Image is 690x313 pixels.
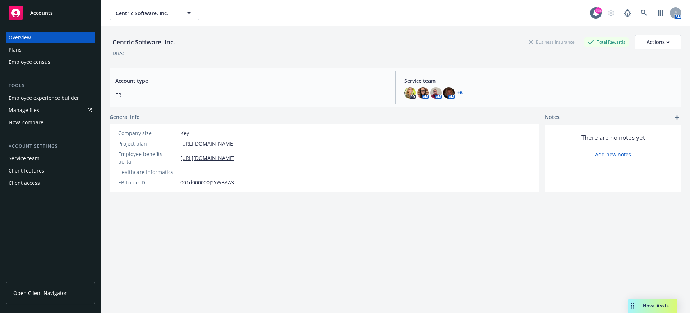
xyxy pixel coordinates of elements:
[6,153,95,164] a: Service team
[6,3,95,23] a: Accounts
[180,140,235,147] a: [URL][DOMAIN_NAME]
[118,150,178,165] div: Employee benefits portal
[110,113,140,121] span: General info
[112,49,126,57] div: DBA: -
[116,9,178,17] span: Centric Software, Inc.
[643,303,671,309] span: Nova Assist
[180,154,235,162] a: [URL][DOMAIN_NAME]
[584,37,629,46] div: Total Rewards
[604,6,618,20] a: Start snowing
[6,177,95,189] a: Client access
[545,113,560,122] span: Notes
[628,299,677,313] button: Nova Assist
[647,35,670,49] div: Actions
[9,153,40,164] div: Service team
[430,87,442,99] img: photo
[115,77,387,85] span: Account type
[637,6,651,20] a: Search
[6,32,95,43] a: Overview
[417,87,429,99] img: photo
[404,77,676,85] span: Service team
[30,10,53,16] span: Accounts
[9,117,43,128] div: Nova compare
[6,82,95,89] div: Tools
[628,299,637,313] div: Drag to move
[581,133,645,142] span: There are no notes yet
[525,37,578,46] div: Business Insurance
[9,177,40,189] div: Client access
[110,37,178,47] div: Centric Software, Inc.
[404,87,416,99] img: photo
[118,168,178,176] div: Healthcare Informatics
[118,179,178,186] div: EB Force ID
[115,91,387,99] span: EB
[6,165,95,176] a: Client features
[180,168,182,176] span: -
[9,92,79,104] div: Employee experience builder
[6,56,95,68] a: Employee census
[6,117,95,128] a: Nova compare
[595,7,602,14] div: 85
[110,6,199,20] button: Centric Software, Inc.
[180,129,189,137] span: Key
[118,129,178,137] div: Company size
[653,6,668,20] a: Switch app
[9,44,22,55] div: Plans
[673,113,681,122] a: add
[6,104,95,116] a: Manage files
[6,92,95,104] a: Employee experience builder
[9,32,31,43] div: Overview
[13,289,67,297] span: Open Client Navigator
[6,143,95,150] div: Account settings
[180,179,234,186] span: 001d000000J2YWBAA3
[457,91,463,95] a: +6
[118,140,178,147] div: Project plan
[9,165,44,176] div: Client features
[595,151,631,158] a: Add new notes
[9,104,39,116] div: Manage files
[635,35,681,49] button: Actions
[443,87,455,99] img: photo
[6,44,95,55] a: Plans
[9,56,50,68] div: Employee census
[620,6,635,20] a: Report a Bug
